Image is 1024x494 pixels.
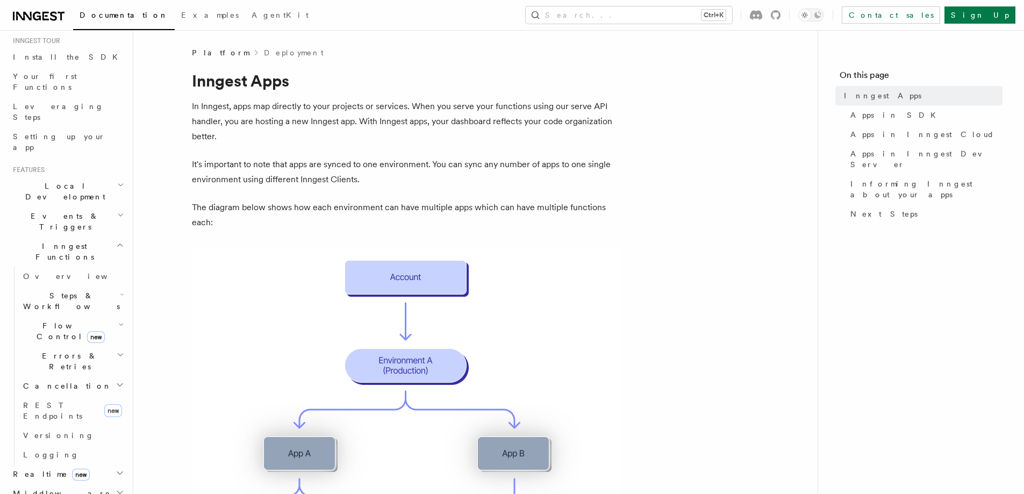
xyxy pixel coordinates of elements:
a: Leveraging Steps [9,97,126,127]
span: Flow Control [19,320,118,342]
a: Next Steps [846,204,1002,224]
kbd: Ctrl+K [701,10,726,20]
a: REST Endpointsnew [19,396,126,426]
button: Local Development [9,176,126,206]
button: Toggle dark mode [798,9,824,22]
a: Versioning [19,426,126,445]
p: It's important to note that apps are synced to one environment. You can sync any number of apps t... [192,157,622,187]
span: Versioning [23,431,94,440]
a: Your first Functions [9,67,126,97]
span: new [72,469,90,481]
button: Events & Triggers [9,206,126,237]
span: Apps in Inngest Dev Server [850,148,1002,170]
button: Inngest Functions [9,237,126,267]
div: Inngest Functions [9,267,126,464]
span: AgentKit [252,11,309,19]
button: Realtimenew [9,464,126,484]
span: Informing Inngest about your apps [850,178,1002,200]
p: In Inngest, apps map directly to your projects or services. When you serve your functions using o... [192,99,622,144]
span: Errors & Retries [19,350,117,372]
span: Realtime [9,469,90,479]
span: Your first Functions [13,72,77,91]
a: Overview [19,267,126,286]
a: Informing Inngest about your apps [846,174,1002,204]
a: AgentKit [245,3,315,29]
h4: On this page [840,69,1002,86]
span: new [87,331,105,343]
span: Features [9,166,45,174]
span: Leveraging Steps [13,102,104,121]
a: Deployment [264,47,324,58]
span: Examples [181,11,239,19]
a: Apps in Inngest Cloud [846,125,1002,144]
span: Apps in Inngest Cloud [850,129,994,140]
span: Inngest tour [9,37,60,45]
span: Events & Triggers [9,211,117,232]
span: Local Development [9,181,117,202]
button: Errors & Retries [19,346,126,376]
a: Install the SDK [9,47,126,67]
span: Steps & Workflows [19,290,120,312]
button: Flow Controlnew [19,316,126,346]
button: Steps & Workflows [19,286,126,316]
span: Next Steps [850,209,918,219]
a: Apps in SDK [846,105,1002,125]
span: Logging [23,450,79,459]
h1: Inngest Apps [192,71,622,90]
span: new [104,404,122,417]
a: Examples [175,3,245,29]
a: Apps in Inngest Dev Server [846,144,1002,174]
span: Inngest Apps [844,90,921,101]
span: Install the SDK [13,53,124,61]
span: Setting up your app [13,132,105,152]
span: Documentation [80,11,168,19]
a: Inngest Apps [840,86,1002,105]
a: Sign Up [944,6,1015,24]
span: REST Endpoints [23,401,82,420]
button: Cancellation [19,376,126,396]
p: The diagram below shows how each environment can have multiple apps which can have multiple funct... [192,200,622,230]
button: Search...Ctrl+K [526,6,732,24]
span: Inngest Functions [9,241,116,262]
a: Logging [19,445,126,464]
span: Overview [23,272,134,281]
span: Apps in SDK [850,110,942,120]
a: Documentation [73,3,175,30]
a: Contact sales [842,6,940,24]
a: Setting up your app [9,127,126,157]
span: Cancellation [19,381,112,391]
span: Platform [192,47,249,58]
